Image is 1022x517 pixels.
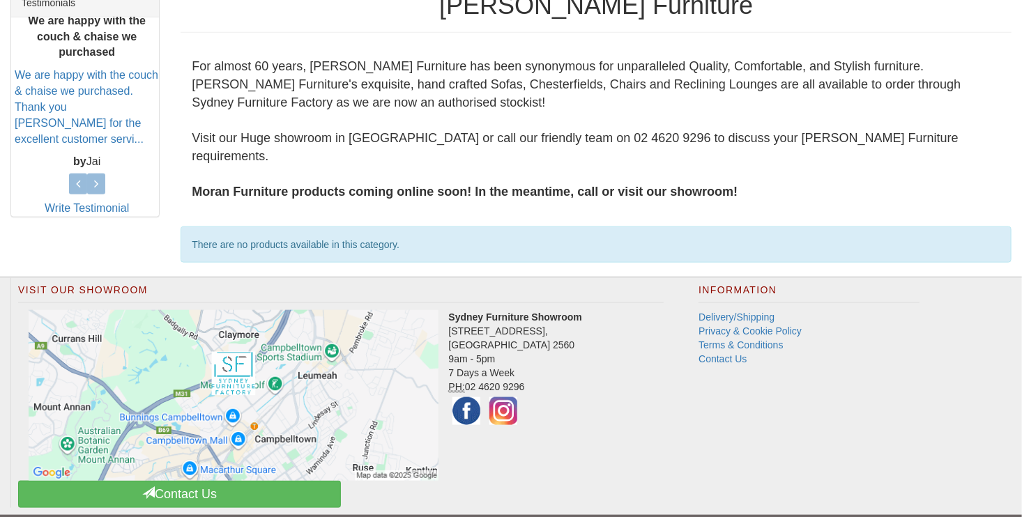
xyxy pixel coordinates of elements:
a: Write Testimonial [45,202,129,214]
h2: Visit Our Showroom [18,285,664,303]
a: Privacy & Cookie Policy [699,325,802,337]
p: Jai [15,155,159,171]
b: We are happy with the couch & chaise we purchased [28,15,146,59]
a: Contact Us [699,353,747,364]
a: We are happy with the couch & chaise we purchased. Thank you [PERSON_NAME] for the excellent cust... [15,69,158,144]
abbr: Phone [449,381,465,393]
img: Instagram [486,394,521,429]
div: There are no products available in this category. [181,226,1012,263]
a: Terms & Conditions [699,339,783,350]
img: Facebook [449,394,484,429]
a: Delivery/Shipping [699,311,775,323]
a: Contact Us [18,481,341,508]
strong: Sydney Furniture Showroom [449,311,582,323]
b: by [73,156,86,168]
div: For almost 60 years, [PERSON_NAME] Furniture has been synonymous for unparalleled Quality, Comfor... [181,47,1012,213]
b: Moran Furniture products coming online soon! In the meantime, call or visit our showroom! [192,185,738,199]
img: Click to activate map [29,310,438,481]
h2: Information [699,285,920,303]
